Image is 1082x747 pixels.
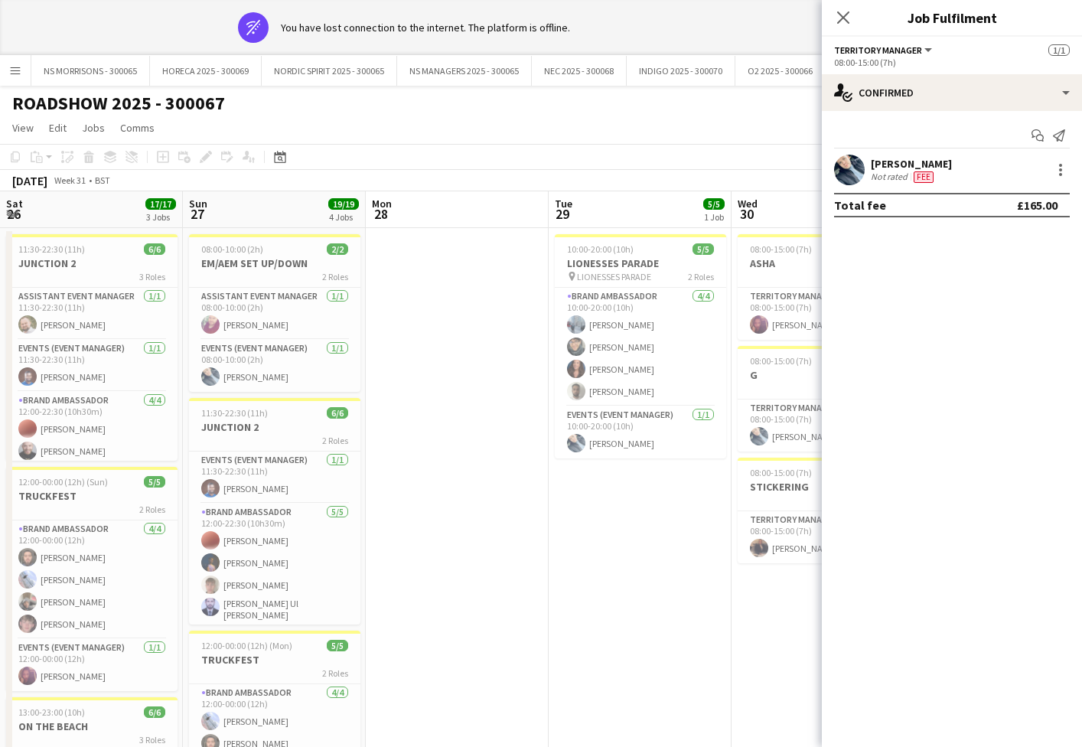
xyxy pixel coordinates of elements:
span: 12:00-00:00 (12h) (Mon) [201,640,292,651]
h3: TRUCKFEST [6,489,178,503]
app-card-role: Events (Event Manager)1/108:00-10:00 (2h)[PERSON_NAME] [189,340,360,392]
span: 26 [4,205,23,223]
span: 2/2 [327,243,348,255]
div: Total fee [834,197,886,213]
app-card-role: Brand Ambassador4/412:00-00:00 (12h)[PERSON_NAME][PERSON_NAME][PERSON_NAME][PERSON_NAME] [6,520,178,639]
span: 08:00-15:00 (7h) [750,467,812,478]
a: Comms [114,118,161,138]
span: Sat [6,197,23,210]
app-card-role: Territory Manager1/108:00-15:00 (7h)[PERSON_NAME] [738,400,909,452]
span: 13:00-23:00 (10h) [18,706,85,718]
h3: G [738,368,909,382]
span: 08:00-10:00 (2h) [201,243,263,255]
app-card-role: Events (Event Manager)1/110:00-20:00 (10h)[PERSON_NAME] [555,406,726,458]
app-job-card: 08:00-15:00 (7h)1/1STICKERING1 RoleTerritory Manager1/108:00-15:00 (7h)[PERSON_NAME] [738,458,909,563]
h3: JUNCTION 2 [6,256,178,270]
span: Edit [49,121,67,135]
div: 08:00-15:00 (7h) [834,57,1070,68]
span: 1/1 [1048,44,1070,56]
app-job-card: 08:00-10:00 (2h)2/2EM/AEM SET UP/DOWN2 RolesAssistant Event Manager1/108:00-10:00 (2h)[PERSON_NAM... [189,234,360,392]
div: Confirmed [822,74,1082,111]
button: HORECA 2025 - 300069 [150,56,262,86]
button: Territory Manager [834,44,934,56]
span: 29 [552,205,572,223]
app-card-role: Brand Ambassador4/410:00-20:00 (10h)[PERSON_NAME][PERSON_NAME][PERSON_NAME][PERSON_NAME] [555,288,726,406]
span: Wed [738,197,758,210]
span: Territory Manager [834,44,922,56]
button: NEC 2025 - 300068 [532,56,627,86]
div: You have lost connection to the internet. The platform is offline. [281,21,570,34]
span: Sun [189,197,207,210]
span: 5/5 [144,476,165,488]
span: 28 [370,205,392,223]
div: £165.00 [1017,197,1058,213]
span: 11:30-22:30 (11h) [18,243,85,255]
a: Jobs [76,118,111,138]
div: 3 Jobs [146,211,175,223]
app-card-role: Territory Manager1/108:00-15:00 (7h)[PERSON_NAME] [738,511,909,563]
h3: ON THE BEACH [6,719,178,733]
span: 2 Roles [322,435,348,446]
span: Comms [120,121,155,135]
span: Week 31 [51,175,89,186]
app-job-card: 11:30-22:30 (11h)6/6JUNCTION 22 RolesEvents (Event Manager)1/111:30-22:30 (11h)[PERSON_NAME]Brand... [189,398,360,625]
a: View [6,118,40,138]
span: 6/6 [327,407,348,419]
button: INDIGO 2025 - 300070 [627,56,735,86]
app-card-role: Events (Event Manager)1/111:30-22:30 (11h)[PERSON_NAME] [189,452,360,504]
h3: ASHA [738,256,909,270]
h3: STICKERING [738,480,909,494]
span: LIONESSES PARADE [577,271,651,282]
h3: LIONESSES PARADE [555,256,726,270]
app-card-role: Brand Ambassador4/412:00-22:30 (10h30m)[PERSON_NAME][PERSON_NAME] [6,392,178,511]
span: Mon [372,197,392,210]
div: 1 Job [704,211,724,223]
span: 5/5 [327,640,348,651]
h1: ROADSHOW 2025 - 300067 [12,92,225,115]
span: 3 Roles [139,734,165,745]
h3: Job Fulfilment [822,8,1082,28]
app-job-card: 10:00-20:00 (10h)5/5LIONESSES PARADE LIONESSES PARADE2 RolesBrand Ambassador4/410:00-20:00 (10h)[... [555,234,726,458]
app-job-card: 08:00-15:00 (7h)1/1ASHA1 RoleTerritory Manager1/108:00-15:00 (7h)[PERSON_NAME] [738,234,909,340]
span: 27 [187,205,207,223]
span: 2 Roles [322,667,348,679]
span: Fee [914,171,934,183]
span: 19/19 [328,198,359,210]
span: 3 Roles [139,271,165,282]
app-job-card: 12:00-00:00 (12h) (Sun)5/5TRUCKFEST2 RolesBrand Ambassador4/412:00-00:00 (12h)[PERSON_NAME][PERSO... [6,467,178,691]
app-card-role: Assistant Event Manager1/108:00-10:00 (2h)[PERSON_NAME] [189,288,360,340]
button: NS MORRISONS - 300065 [31,56,150,86]
app-card-role: Territory Manager1/108:00-15:00 (7h)[PERSON_NAME] [738,288,909,340]
div: 4 Jobs [329,211,358,223]
app-card-role: Events (Event Manager)1/111:30-22:30 (11h)[PERSON_NAME] [6,340,178,392]
span: 2 Roles [688,271,714,282]
span: 12:00-00:00 (12h) (Sun) [18,476,108,488]
button: NS MANAGERS 2025 - 300065 [397,56,532,86]
app-card-role: Assistant Event Manager1/111:30-22:30 (11h)[PERSON_NAME] [6,288,178,340]
span: 6/6 [144,243,165,255]
a: Edit [43,118,73,138]
h3: EM/AEM SET UP/DOWN [189,256,360,270]
app-job-card: 08:00-15:00 (7h)1/1G1 RoleTerritory Manager1/108:00-15:00 (7h)[PERSON_NAME] [738,346,909,452]
span: 30 [735,205,758,223]
span: 17/17 [145,198,176,210]
span: 08:00-15:00 (7h) [750,355,812,367]
div: Crew has different fees then in role [911,171,937,183]
span: 11:30-22:30 (11h) [201,407,268,419]
div: 11:30-22:30 (11h)6/6JUNCTION 23 RolesAssistant Event Manager1/111:30-22:30 (11h)[PERSON_NAME]Even... [6,234,178,461]
div: [PERSON_NAME] [871,157,952,171]
app-card-role: Brand Ambassador5/512:00-22:30 (10h30m)[PERSON_NAME][PERSON_NAME][PERSON_NAME][PERSON_NAME] Ul [P... [189,504,360,649]
span: Jobs [82,121,105,135]
app-card-role: Events (Event Manager)1/112:00-00:00 (12h)[PERSON_NAME] [6,639,178,691]
span: Tue [555,197,572,210]
h3: JUNCTION 2 [189,420,360,434]
span: 5/5 [703,198,725,210]
span: 10:00-20:00 (10h) [567,243,634,255]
